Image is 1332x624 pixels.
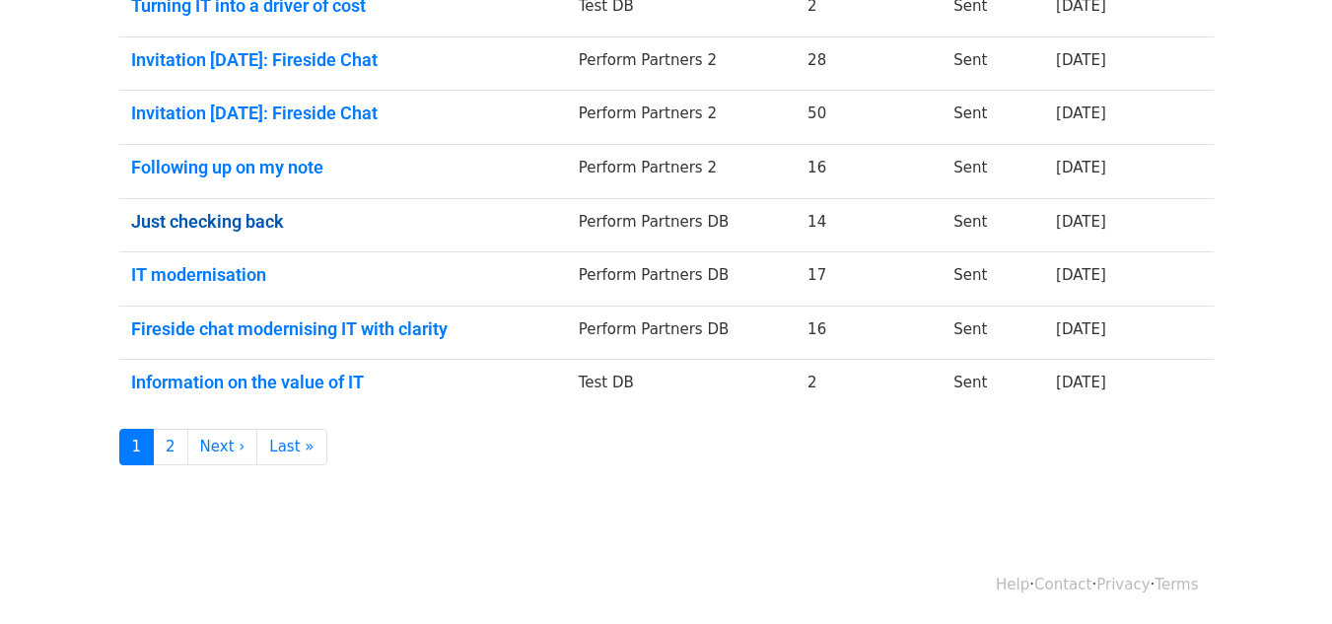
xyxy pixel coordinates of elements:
[796,145,942,199] td: 16
[942,198,1044,252] td: Sent
[187,429,258,465] a: Next ›
[567,145,796,199] td: Perform Partners 2
[796,91,942,145] td: 50
[153,429,188,465] a: 2
[131,211,555,233] a: Just checking back
[1056,320,1106,338] a: [DATE]
[131,157,555,178] a: Following up on my note
[942,306,1044,360] td: Sent
[131,103,555,124] a: Invitation [DATE]: Fireside Chat
[942,36,1044,91] td: Sent
[567,198,796,252] td: Perform Partners DB
[256,429,326,465] a: Last »
[796,252,942,307] td: 17
[567,306,796,360] td: Perform Partners DB
[996,576,1029,593] a: Help
[119,429,155,465] a: 1
[942,360,1044,413] td: Sent
[1233,529,1332,624] iframe: Chat Widget
[1056,51,1106,69] a: [DATE]
[942,252,1044,307] td: Sent
[1155,576,1198,593] a: Terms
[942,91,1044,145] td: Sent
[567,252,796,307] td: Perform Partners DB
[942,145,1044,199] td: Sent
[1056,374,1106,391] a: [DATE]
[131,318,555,340] a: Fireside chat modernising IT with clarity
[131,264,555,286] a: IT modernisation
[1056,266,1106,284] a: [DATE]
[131,49,555,71] a: Invitation [DATE]: Fireside Chat
[1034,576,1091,593] a: Contact
[131,372,555,393] a: Information on the value of IT
[567,36,796,91] td: Perform Partners 2
[567,91,796,145] td: Perform Partners 2
[796,198,942,252] td: 14
[1056,213,1106,231] a: [DATE]
[796,360,942,413] td: 2
[796,36,942,91] td: 28
[1056,104,1106,122] a: [DATE]
[1096,576,1150,593] a: Privacy
[1056,159,1106,176] a: [DATE]
[796,306,942,360] td: 16
[567,360,796,413] td: Test DB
